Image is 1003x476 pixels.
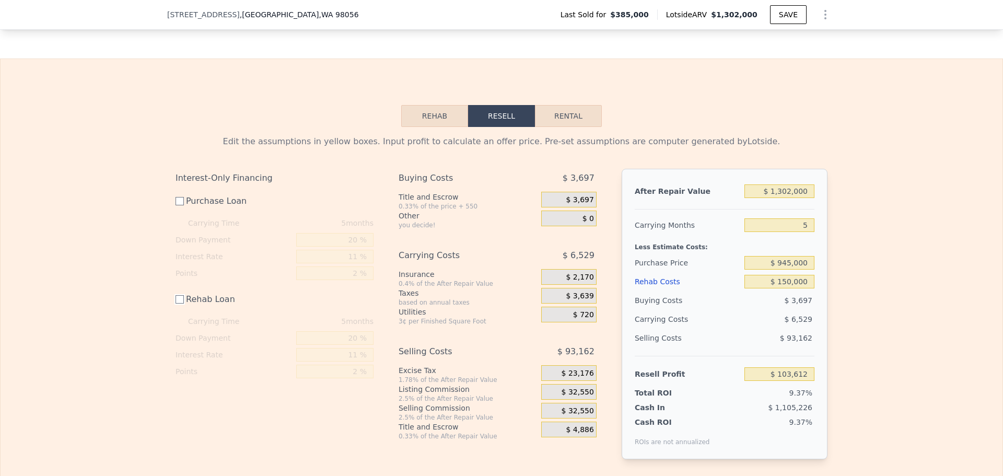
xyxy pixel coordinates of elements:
span: $ 32,550 [562,388,594,397]
div: Cash ROI [635,417,710,427]
span: $ 23,176 [562,369,594,378]
button: Resell [468,105,535,127]
div: 5 months [260,313,374,330]
span: $ 93,162 [780,334,812,342]
span: $385,000 [610,9,649,20]
div: Carrying Time [188,313,256,330]
div: Cash In [635,402,700,413]
span: $ 1,105,226 [768,403,812,412]
span: $ 6,529 [785,315,812,323]
div: Insurance [399,269,537,280]
span: , [GEOGRAPHIC_DATA] [240,9,359,20]
div: 5 months [260,215,374,231]
div: Carrying Months [635,216,740,235]
div: Taxes [399,288,537,298]
div: Rehab Costs [635,272,740,291]
label: Purchase Loan [176,192,292,211]
button: Rehab [401,105,468,127]
span: $ 3,697 [566,195,593,205]
div: Carrying Time [188,215,256,231]
div: 2.5% of the After Repair Value [399,394,537,403]
div: Interest-Only Financing [176,169,374,188]
div: Total ROI [635,388,700,398]
div: Points [176,265,292,282]
span: 9.37% [789,418,812,426]
input: Purchase Loan [176,197,184,205]
div: ROIs are not annualized [635,427,710,446]
div: Points [176,363,292,380]
div: Title and Escrow [399,422,537,432]
button: Show Options [815,4,836,25]
div: 3¢ per Finished Square Foot [399,317,537,326]
span: $ 0 [582,214,594,224]
span: $ 720 [573,310,594,320]
span: Lotside ARV [666,9,711,20]
div: you decide! [399,221,537,229]
button: SAVE [770,5,807,24]
div: Carrying Costs [399,246,515,265]
span: $ 3,697 [785,296,812,305]
div: 0.33% of the price + 550 [399,202,537,211]
div: Selling Costs [635,329,740,347]
span: , WA 98056 [319,10,358,19]
div: Purchase Price [635,253,740,272]
input: Rehab Loan [176,295,184,304]
div: Title and Escrow [399,192,537,202]
div: Down Payment [176,231,292,248]
div: Selling Costs [399,342,515,361]
button: Rental [535,105,602,127]
div: Interest Rate [176,346,292,363]
div: Edit the assumptions in yellow boxes. Input profit to calculate an offer price. Pre-set assumptio... [176,135,827,148]
span: $ 6,529 [563,246,594,265]
div: After Repair Value [635,182,740,201]
div: Listing Commission [399,384,537,394]
div: Buying Costs [635,291,740,310]
div: Utilities [399,307,537,317]
span: $ 93,162 [557,342,594,361]
div: Less Estimate Costs: [635,235,814,253]
div: Selling Commission [399,403,537,413]
div: 1.78% of the After Repair Value [399,376,537,384]
span: $ 4,886 [566,425,593,435]
span: Last Sold for [561,9,611,20]
span: $ 32,550 [562,407,594,416]
span: $ 3,697 [563,169,594,188]
div: 0.33% of the After Repair Value [399,432,537,440]
div: Carrying Costs [635,310,700,329]
div: Excise Tax [399,365,537,376]
div: Buying Costs [399,169,515,188]
div: 0.4% of the After Repair Value [399,280,537,288]
div: Down Payment [176,330,292,346]
span: [STREET_ADDRESS] [167,9,240,20]
div: 2.5% of the After Repair Value [399,413,537,422]
span: 9.37% [789,389,812,397]
div: based on annual taxes [399,298,537,307]
label: Rehab Loan [176,290,292,309]
span: $ 3,639 [566,292,593,301]
span: $ 2,170 [566,273,593,282]
div: Interest Rate [176,248,292,265]
div: Resell Profit [635,365,740,384]
span: $1,302,000 [711,10,757,19]
div: Other [399,211,537,221]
